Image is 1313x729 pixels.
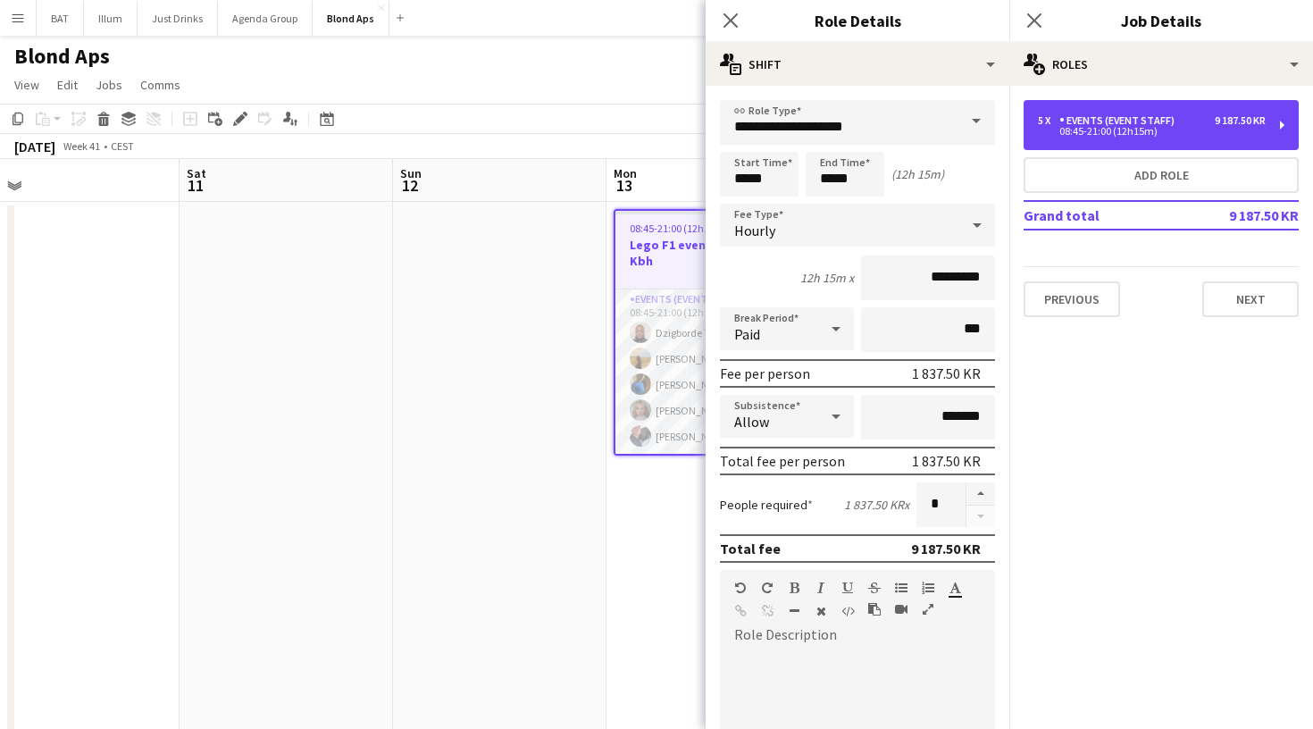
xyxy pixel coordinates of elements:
[922,581,934,595] button: Ordered List
[734,413,769,431] span: Allow
[138,1,218,36] button: Just Drinks
[14,138,55,155] div: [DATE]
[14,77,39,93] span: View
[1024,281,1120,317] button: Previous
[218,1,313,36] button: Agenda Group
[187,165,206,181] span: Sat
[140,77,180,93] span: Comms
[966,482,995,506] button: Increase
[706,43,1009,86] div: Shift
[720,452,845,470] div: Total fee per person
[841,581,854,595] button: Underline
[734,581,747,595] button: Undo
[922,602,934,616] button: Fullscreen
[614,209,814,456] app-job-card: 08:45-21:00 (12h15m)5/5Lego F1 event - Fisketorvet Kbh1 RoleEvents (Event Staff)5/508:45-21:00 (1...
[88,73,130,96] a: Jobs
[630,222,728,235] span: 08:45-21:00 (12h15m)
[614,165,637,181] span: Mon
[96,77,122,93] span: Jobs
[788,604,800,618] button: Horizontal Line
[800,270,854,286] div: 12h 15m x
[1009,43,1313,86] div: Roles
[1038,127,1266,136] div: 08:45-21:00 (12h15m)
[37,1,84,36] button: BAT
[895,602,907,616] button: Insert video
[868,581,881,595] button: Strikethrough
[844,497,909,513] div: 1 837.50 KR x
[313,1,389,36] button: Blond Aps
[912,452,981,470] div: 1 837.50 KR
[14,43,110,70] h1: Blond Aps
[1215,114,1266,127] div: 9 187.50 KR
[397,175,422,196] span: 12
[50,73,85,96] a: Edit
[133,73,188,96] a: Comms
[720,364,810,382] div: Fee per person
[761,581,774,595] button: Redo
[734,325,760,343] span: Paid
[59,139,104,153] span: Week 41
[1009,9,1313,32] h3: Job Details
[615,289,812,454] app-card-role: Events (Event Staff)5/508:45-21:00 (12h15m)Dzigborde Tove Ateko[PERSON_NAME][PERSON_NAME][PERSON_...
[895,581,907,595] button: Unordered List
[841,604,854,618] button: HTML Code
[891,166,944,182] div: (12h 15m)
[788,581,800,595] button: Bold
[720,540,781,557] div: Total fee
[84,1,138,36] button: Illum
[611,175,637,196] span: 13
[184,175,206,196] span: 11
[111,139,134,153] div: CEST
[949,581,961,595] button: Text Color
[1059,114,1182,127] div: Events (Event Staff)
[400,165,422,181] span: Sun
[706,9,1009,32] h3: Role Details
[815,604,827,618] button: Clear Formatting
[912,364,981,382] div: 1 837.50 KR
[815,581,827,595] button: Italic
[1202,281,1299,317] button: Next
[1186,201,1299,230] td: 9 187.50 KR
[7,73,46,96] a: View
[1038,114,1059,127] div: 5 x
[1024,201,1186,230] td: Grand total
[1024,157,1299,193] button: Add role
[734,222,775,239] span: Hourly
[868,602,881,616] button: Paste as plain text
[911,540,981,557] div: 9 187.50 KR
[615,237,812,269] h3: Lego F1 event - Fisketorvet Kbh
[57,77,78,93] span: Edit
[720,497,813,513] label: People required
